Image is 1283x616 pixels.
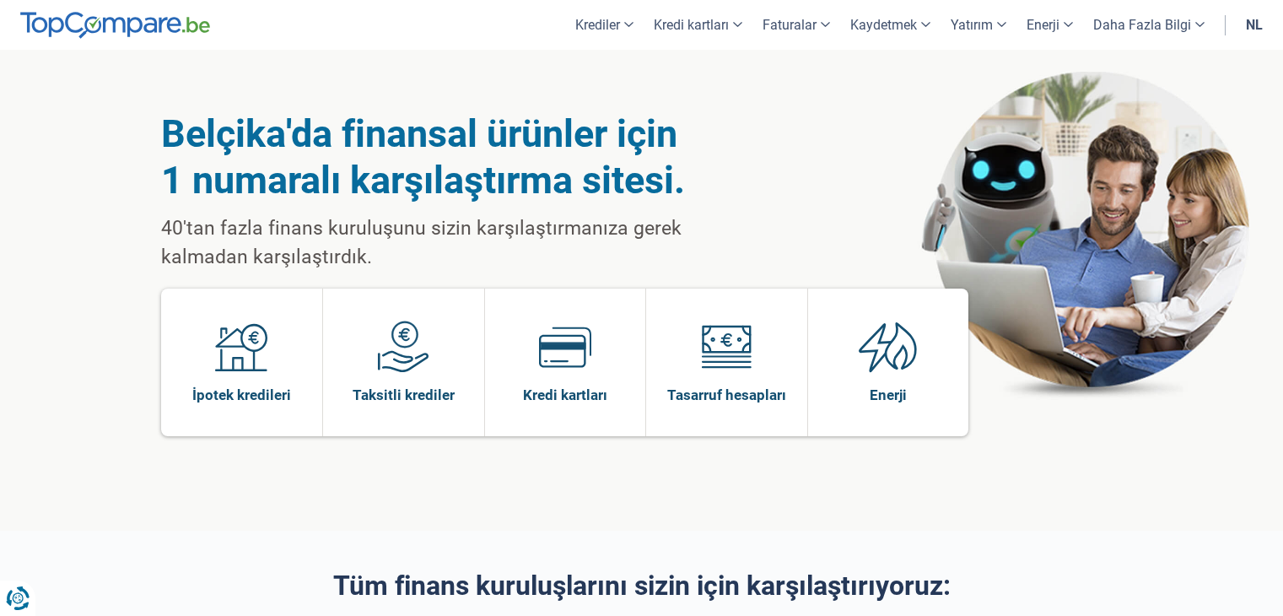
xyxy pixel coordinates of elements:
a: Tasarruf hesapları Tasarruf hesapları [646,289,807,436]
font: Tasarruf hesapları [667,386,786,403]
font: Kredi kartları [523,386,607,403]
a: Kredi kartları Kredi kartları [485,289,646,436]
img: Taksitli krediler [377,321,429,373]
font: Taksitli krediler [353,386,455,403]
font: Kaydetmek [850,17,917,33]
font: Enerji [870,386,907,403]
font: Daha Fazla Bilgi [1093,17,1191,33]
font: İpotek kredileri [192,386,291,403]
img: TopCompare [20,12,210,39]
font: nl [1246,17,1263,33]
img: İpotek kredileri [215,321,267,373]
font: Enerji [1027,17,1059,33]
font: Tüm finans kuruluşlarını sizin için karşılaştırıyoruz: [333,570,951,602]
a: İpotek kredileri İpotek kredileri [161,289,323,436]
img: Enerji [859,321,918,373]
font: 40'tan fazla finans kuruluşunu sizin karşılaştırmanıza gerek kalmadan karşılaştırdık. [161,217,682,268]
a: Enerji Enerji [808,289,969,436]
img: Tasarruf hesapları [700,321,752,373]
font: Yatırım [951,17,993,33]
img: Kredi kartları [539,321,591,373]
font: Kredi kartları [654,17,729,33]
font: Belçika'da finansal ürünler için 1 numaralı karşılaştırma sitesi. [161,111,685,203]
a: Taksitli krediler Taksitli krediler [323,289,484,436]
font: Krediler [575,17,620,33]
font: Faturalar [763,17,817,33]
